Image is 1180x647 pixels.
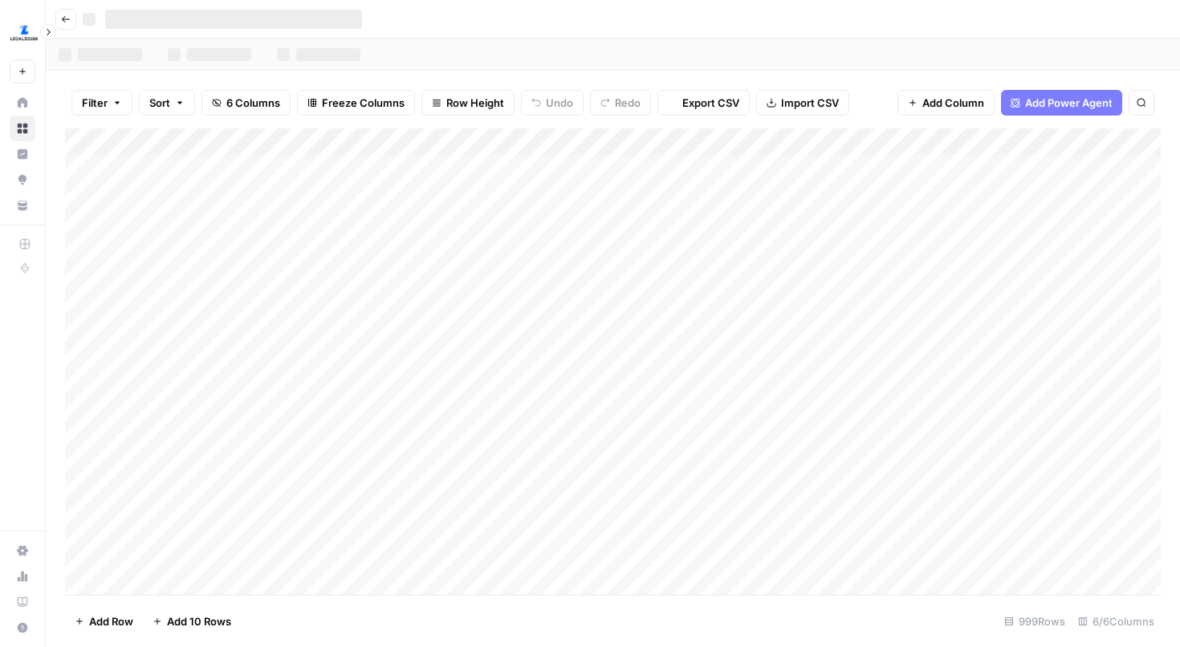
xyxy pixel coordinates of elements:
span: Add 10 Rows [167,613,231,629]
span: Undo [546,95,573,111]
button: Help + Support [10,615,35,641]
button: Filter [71,90,132,116]
a: Learning Hub [10,589,35,615]
span: Add Column [922,95,984,111]
button: Add 10 Rows [143,608,241,634]
button: Workspace: LegalZoom [10,13,35,53]
span: Freeze Columns [322,95,405,111]
div: 6/6 Columns [1072,608,1161,634]
button: Export CSV [657,90,750,116]
a: Settings [10,538,35,564]
button: Add Column [897,90,995,116]
button: Add Power Agent [1001,90,1122,116]
a: Home [10,90,35,116]
span: Import CSV [781,95,839,111]
a: Your Data [10,193,35,218]
div: 999 Rows [998,608,1072,634]
span: Add Power Agent [1025,95,1113,111]
a: Usage [10,564,35,589]
button: Freeze Columns [297,90,415,116]
button: Redo [590,90,651,116]
a: Insights [10,141,35,167]
span: Filter [82,95,108,111]
span: Sort [149,95,170,111]
button: Row Height [421,90,515,116]
span: Export CSV [682,95,739,111]
span: Redo [615,95,641,111]
button: Undo [521,90,584,116]
button: Import CSV [756,90,849,116]
a: Opportunities [10,167,35,193]
span: 6 Columns [226,95,280,111]
button: Sort [139,90,195,116]
span: Row Height [446,95,504,111]
img: LegalZoom Logo [10,18,39,47]
button: 6 Columns [201,90,291,116]
button: Add Row [65,608,143,634]
a: Browse [10,116,35,141]
span: Add Row [89,613,133,629]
